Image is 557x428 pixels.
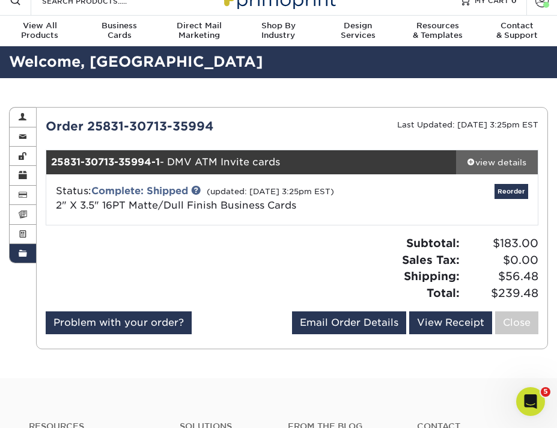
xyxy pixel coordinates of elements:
[516,387,545,416] iframe: Intercom live chat
[398,21,477,40] div: & Templates
[427,286,460,299] strong: Total:
[398,16,477,47] a: Resources& Templates
[239,21,318,31] span: Shop By
[398,21,477,31] span: Resources
[239,16,318,47] a: Shop ByIndustry
[397,120,538,129] small: Last Updated: [DATE] 3:25pm EST
[541,387,550,397] span: 5
[478,21,557,31] span: Contact
[46,150,456,174] div: - DMV ATM Invite cards
[79,16,159,47] a: BusinessCards
[318,21,398,40] div: Services
[463,252,538,269] span: $0.00
[91,185,188,197] a: Complete: Shipped
[37,117,292,135] div: Order 25831-30713-35994
[318,21,398,31] span: Design
[79,21,159,40] div: Cards
[159,21,239,40] div: Marketing
[159,16,239,47] a: Direct MailMarketing
[456,150,538,174] a: view details
[402,253,460,266] strong: Sales Tax:
[463,235,538,252] span: $183.00
[207,187,334,196] small: (updated: [DATE] 3:25pm EST)
[409,311,492,334] a: View Receipt
[404,269,460,283] strong: Shipping:
[159,21,239,31] span: Direct Mail
[47,184,374,213] div: Status:
[46,311,192,334] a: Problem with your order?
[79,21,159,31] span: Business
[406,236,460,249] strong: Subtotal:
[51,156,160,168] strong: 25831-30713-35994-1
[495,311,538,334] a: Close
[478,21,557,40] div: & Support
[463,285,538,302] span: $239.48
[463,268,538,285] span: $56.48
[478,16,557,47] a: Contact& Support
[239,21,318,40] div: Industry
[495,184,528,199] a: Reorder
[456,156,538,168] div: view details
[318,16,398,47] a: DesignServices
[292,311,406,334] a: Email Order Details
[56,200,296,211] a: 2" X 3.5" 16PT Matte/Dull Finish Business Cards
